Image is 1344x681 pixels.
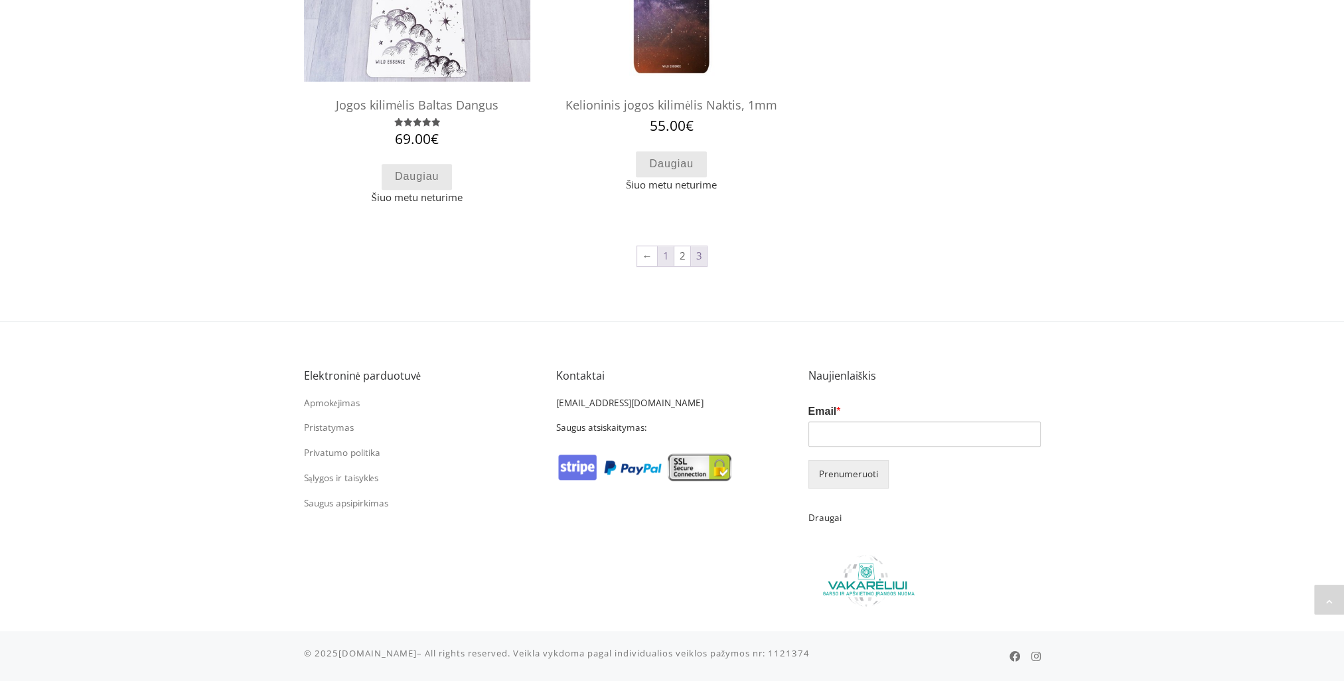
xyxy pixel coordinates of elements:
[556,421,765,435] p: Saugus atsiskaitymas:
[1009,648,1020,665] a: Follow us on Facebook
[686,116,694,135] span: €
[658,246,674,266] a: Puslapis 1
[304,245,1041,271] nav: Product Pagination
[808,511,1041,525] p: Draugai
[417,647,810,659] span: – All rights reserved. Veikla vykdoma pagal individualios veiklos pažymos nr: 1121374
[691,246,707,266] span: Puslapis 3
[304,647,338,659] span: © 2025
[304,190,530,205] span: Šiuo metu neturime
[304,497,388,509] a: Saugus apsipirkimas
[808,369,1041,382] h5: Naujienlaiškis
[304,92,530,119] h2: Jogos kilimėlis Baltas Dangus
[304,421,354,433] a: Pristatymas
[395,129,439,148] bdi: 69.00
[304,397,360,409] a: Apmokėjimas
[1031,648,1041,665] a: Follow us on Instagram
[674,246,690,266] a: Puslapis 2
[636,151,707,177] a: Daugiau informacijos apie “Kelioninis jogos kilimėlis Naktis, 1mm”
[304,447,380,459] a: Privatumo politika
[808,405,1041,419] label: Email
[382,164,453,190] a: Daugiau informacijos apie “Jogos kilimėlis Baltas Dangus”
[558,92,784,119] h2: Kelioninis jogos kilimėlis Naktis, 1mm
[558,177,784,192] span: Šiuo metu neturime
[304,472,378,484] a: Sąlygos ir taisyklės
[556,396,765,410] p: [EMAIL_ADDRESS][DOMAIN_NAME]
[556,369,788,382] h5: Kontaktai
[650,116,694,135] bdi: 55.00
[431,129,439,148] span: €
[338,647,417,659] a: [DOMAIN_NAME]
[808,460,889,489] button: Prenumeruoti
[394,118,439,127] div: Įvertinimas: 5.00 iš 5
[637,246,657,266] a: ←
[304,369,536,382] h5: Elektroninė parduotuvė
[394,118,439,165] span: Įvertinimas: iš 5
